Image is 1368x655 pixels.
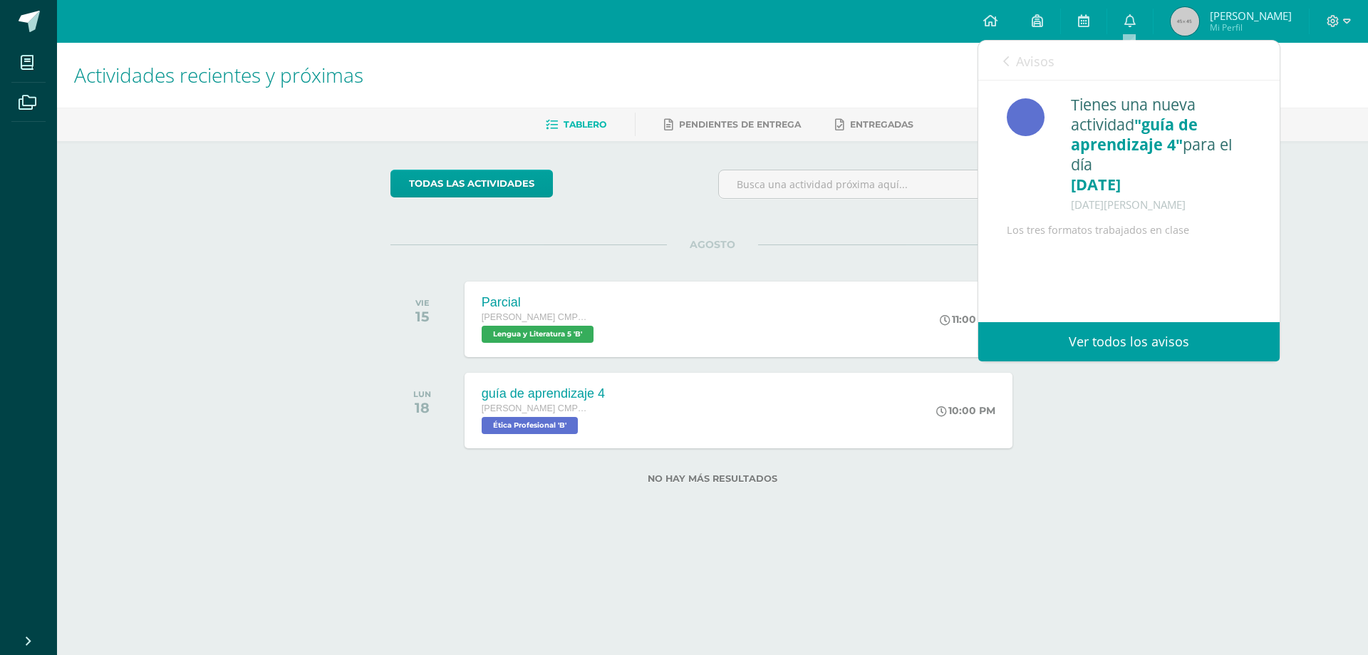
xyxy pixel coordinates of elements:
a: Tablero [546,113,606,136]
span: 2 [1176,52,1183,68]
img: 45x45 [1171,7,1199,36]
div: 10:00 PM [936,404,995,417]
span: Entregadas [850,119,913,130]
label: No hay más resultados [390,473,1035,484]
input: Busca una actividad próxima aquí... [719,170,1035,198]
span: [PERSON_NAME] CMP Bachillerato en CCLL con Orientación en Computación [482,403,589,413]
span: avisos sin leer [1176,52,1255,68]
span: Tablero [564,119,606,130]
span: Pendientes de entrega [679,119,801,130]
div: 11:00 PM [940,313,995,326]
div: Los tres formatos trabajados en clase [1007,222,1251,239]
a: todas las Actividades [390,170,553,197]
span: Lengua y Literatura 5 'B' [482,326,594,343]
span: [DATE] [1071,174,1121,195]
div: VIE [415,298,430,308]
span: Mi Perfil [1210,21,1292,33]
div: guía de aprendizaje 4 [482,386,605,401]
div: LUN [413,389,431,399]
span: Ética Profesional 'B' [482,417,578,434]
span: [PERSON_NAME] CMP Bachillerato en CCLL con Orientación en Computación [482,312,589,322]
div: 15 [415,308,430,325]
div: [DATE][PERSON_NAME] [1071,195,1251,215]
span: [PERSON_NAME] [1210,9,1292,23]
a: Entregadas [835,113,913,136]
a: Ver todos los avisos [978,322,1280,361]
div: Parcial [482,295,597,310]
a: Pendientes de entrega [664,113,801,136]
span: Avisos [1016,53,1054,70]
span: "guía de aprendizaje 4" [1071,114,1198,155]
span: AGOSTO [667,238,758,251]
span: Actividades recientes y próximas [74,61,363,88]
div: Tienes una nueva actividad para el día [1071,95,1251,215]
div: 18 [413,399,431,416]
